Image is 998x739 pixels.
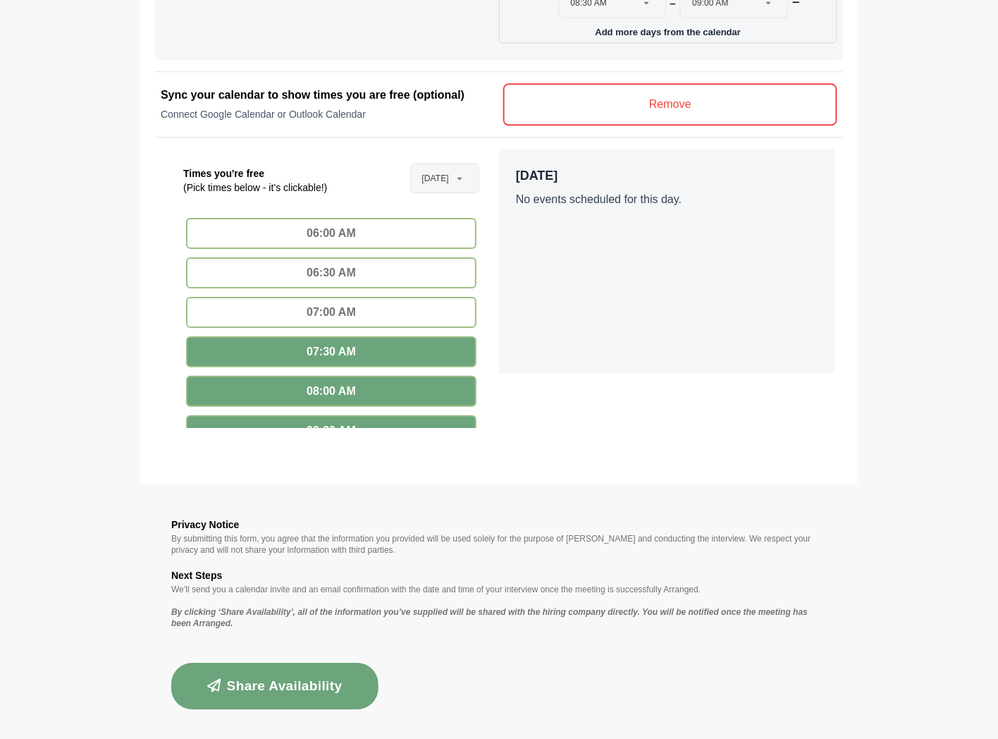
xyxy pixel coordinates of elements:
[186,297,476,328] div: 07:00 AM
[186,415,476,446] div: 08:30 AM
[171,516,827,533] h3: Privacy Notice
[171,606,827,629] p: By clicking ‘Share Availability’, all of the information you’ve supplied will be shared with the ...
[186,336,476,367] div: 07:30 AM
[516,191,818,208] p: No events scheduled for this day.
[161,107,495,121] p: Connect Google Calendar or Outlook Calendar
[171,584,827,595] p: We’ll send you a calendar invite and an email confirmation with the date and time of your intervi...
[186,257,476,288] div: 06:30 AM
[171,663,378,709] button: Share Availability
[183,166,327,181] p: Times you're free
[516,166,818,185] p: [DATE]
[186,218,476,249] div: 06:00 AM
[161,87,495,104] h2: Sync your calendar to show times you are free (optional)
[171,567,827,584] h3: Next Steps
[503,83,837,126] v-button: Remove
[183,181,327,195] p: (Pick times below - it’s clickable!)
[505,22,831,37] p: Add more days from the calendar
[186,376,476,407] div: 08:00 AM
[422,164,449,193] span: [DATE]
[171,533,827,556] p: By submitting this form, you agree that the information you provided will be used solely for the ...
